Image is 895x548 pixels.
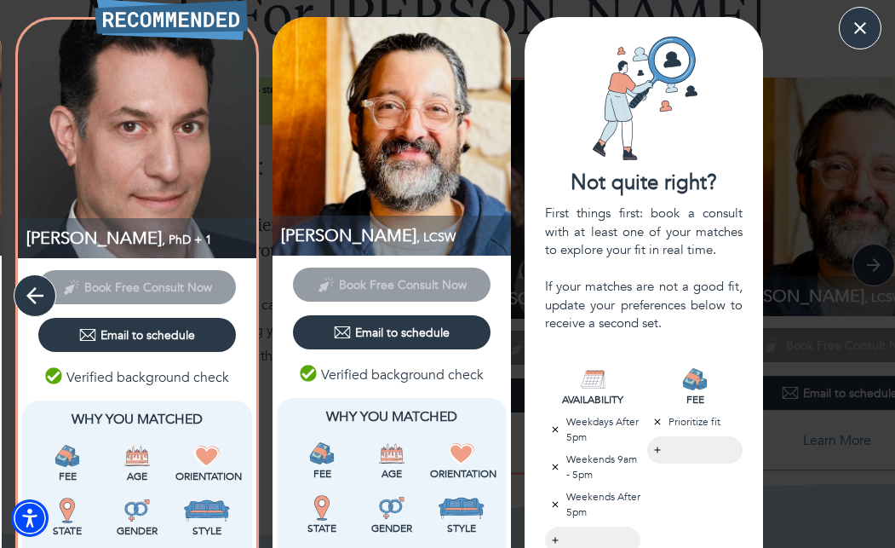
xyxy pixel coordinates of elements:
img: Orientation [449,441,474,466]
img: State [309,495,335,521]
div: This provider is licensed to work in your state. [290,495,353,536]
p: Why You Matched [36,409,238,430]
div: This provider is licensed to work in your state. [36,498,99,539]
img: Style [438,495,485,521]
div: Email to schedule [334,324,450,341]
img: Joshua Zisholtz profile [273,17,511,256]
div: Not quite right? [525,169,763,198]
button: Email to schedule [293,315,491,349]
p: Prioritize fit [647,414,743,430]
p: Weekends 9am - 5pm [545,452,640,482]
span: This provider has not yet shared their calendar link. Please email the provider to schedule [38,278,236,294]
p: Weekdays After 5pm [545,414,640,445]
p: Age [106,469,169,484]
span: , PhD + 1 [162,232,212,248]
img: Age [379,441,404,466]
img: Fee [55,443,80,469]
p: [PERSON_NAME] [281,224,511,247]
p: PhD, LCSW-R [26,227,256,250]
img: Gender [124,498,150,523]
p: Gender [360,521,423,536]
p: Fee [36,469,99,484]
p: Orientation [430,466,493,482]
p: Weekends After 5pm [545,489,640,520]
img: Style [183,498,230,523]
p: Gender [106,523,169,539]
div: Accessibility Menu [11,499,49,537]
p: Fee [290,466,353,482]
p: State [290,521,353,536]
p: AVAILABILITY [545,392,640,407]
img: FEE [682,366,708,392]
p: Age [360,466,423,482]
p: State [36,523,99,539]
img: Gender [379,495,404,521]
p: Style [175,523,238,539]
img: Age [124,443,150,469]
div: Email to schedule [79,326,195,343]
p: Style [430,521,493,536]
button: Email to schedule [38,318,236,352]
span: , LCSW [416,229,456,245]
img: Jay Sandys profile [18,20,256,258]
p: FEE [647,392,743,407]
img: Orientation [194,443,220,469]
p: Orientation [175,469,238,484]
div: First things first: book a consult with at least one of your matches to explore your fit in real ... [545,205,743,332]
p: Verified background check [300,365,484,385]
img: State [55,498,80,523]
img: Card icon [580,34,708,162]
p: Verified background check [45,367,229,388]
p: Why You Matched [290,407,493,427]
img: Fee [309,441,335,466]
img: AVAILABILITY [580,366,605,392]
